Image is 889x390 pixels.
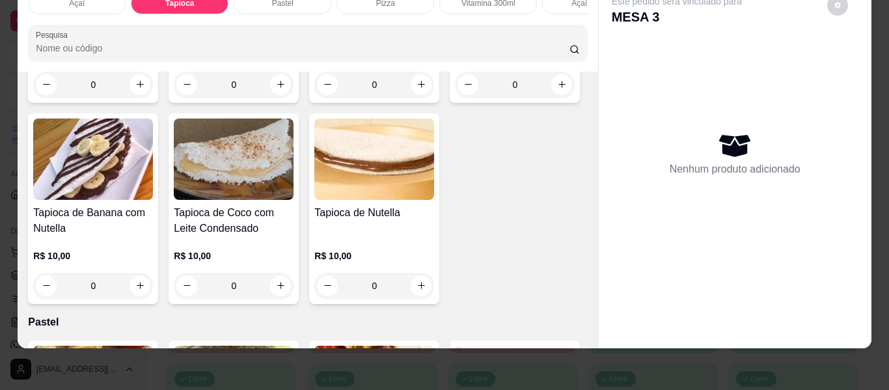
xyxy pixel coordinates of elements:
label: Pesquisa [36,29,72,40]
p: R$ 10,00 [174,249,294,262]
h4: Tapioca de Banana com Nutella [33,205,153,236]
h4: Tapioca de Nutella [314,205,434,221]
p: Pastel [28,314,587,330]
input: Pesquisa [36,42,569,55]
img: product-image [314,118,434,200]
img: product-image [33,118,153,200]
p: MESA 3 [612,8,742,26]
h4: Tapioca de Coco com Leite Condensado [174,205,294,236]
p: R$ 10,00 [314,249,434,262]
p: Nenhum produto adicionado [670,161,800,177]
img: product-image [174,118,294,200]
p: R$ 10,00 [33,249,153,262]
